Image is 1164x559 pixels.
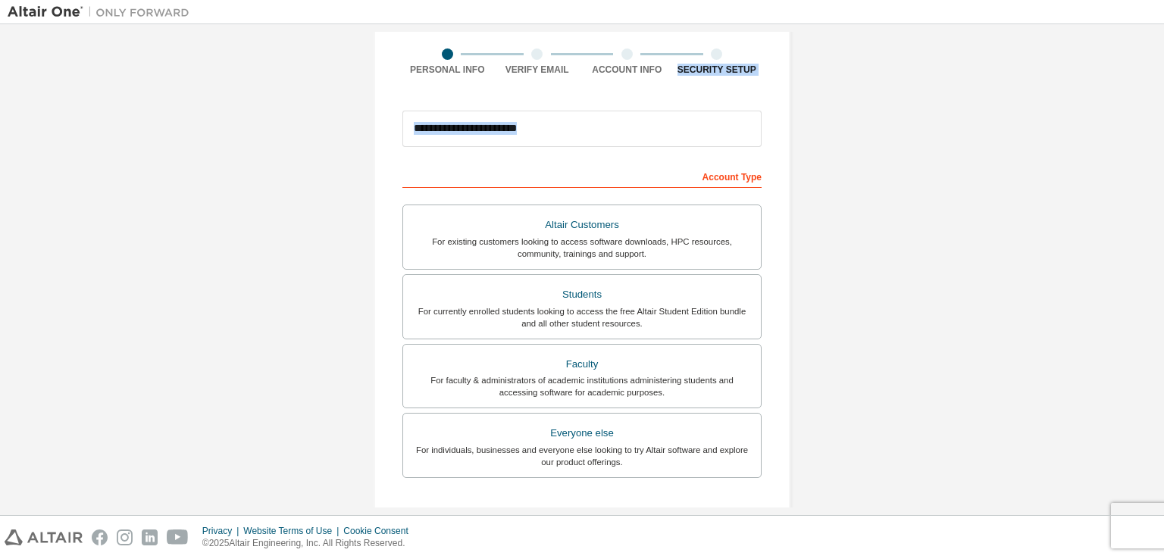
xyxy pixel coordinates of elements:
div: For faculty & administrators of academic institutions administering students and accessing softwa... [412,374,752,398]
img: Altair One [8,5,197,20]
div: Faculty [412,354,752,375]
img: youtube.svg [167,529,189,545]
div: Altair Customers [412,214,752,236]
div: Account Info [582,64,672,76]
div: Account Type [402,164,762,188]
p: © 2025 Altair Engineering, Inc. All Rights Reserved. [202,537,418,550]
div: Website Terms of Use [243,525,343,537]
div: Security Setup [672,64,762,76]
div: Personal Info [402,64,493,76]
div: Everyone else [412,423,752,444]
div: Cookie Consent [343,525,417,537]
div: Verify Email [493,64,583,76]
div: For individuals, businesses and everyone else looking to try Altair software and explore our prod... [412,444,752,468]
div: For existing customers looking to access software downloads, HPC resources, community, trainings ... [412,236,752,260]
img: instagram.svg [117,529,133,545]
img: facebook.svg [92,529,108,545]
div: For currently enrolled students looking to access the free Altair Student Edition bundle and all ... [412,305,752,329]
img: altair_logo.svg [5,529,83,545]
div: Your Profile [402,501,762,525]
img: linkedin.svg [142,529,158,545]
div: Privacy [202,525,243,537]
div: Students [412,284,752,305]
